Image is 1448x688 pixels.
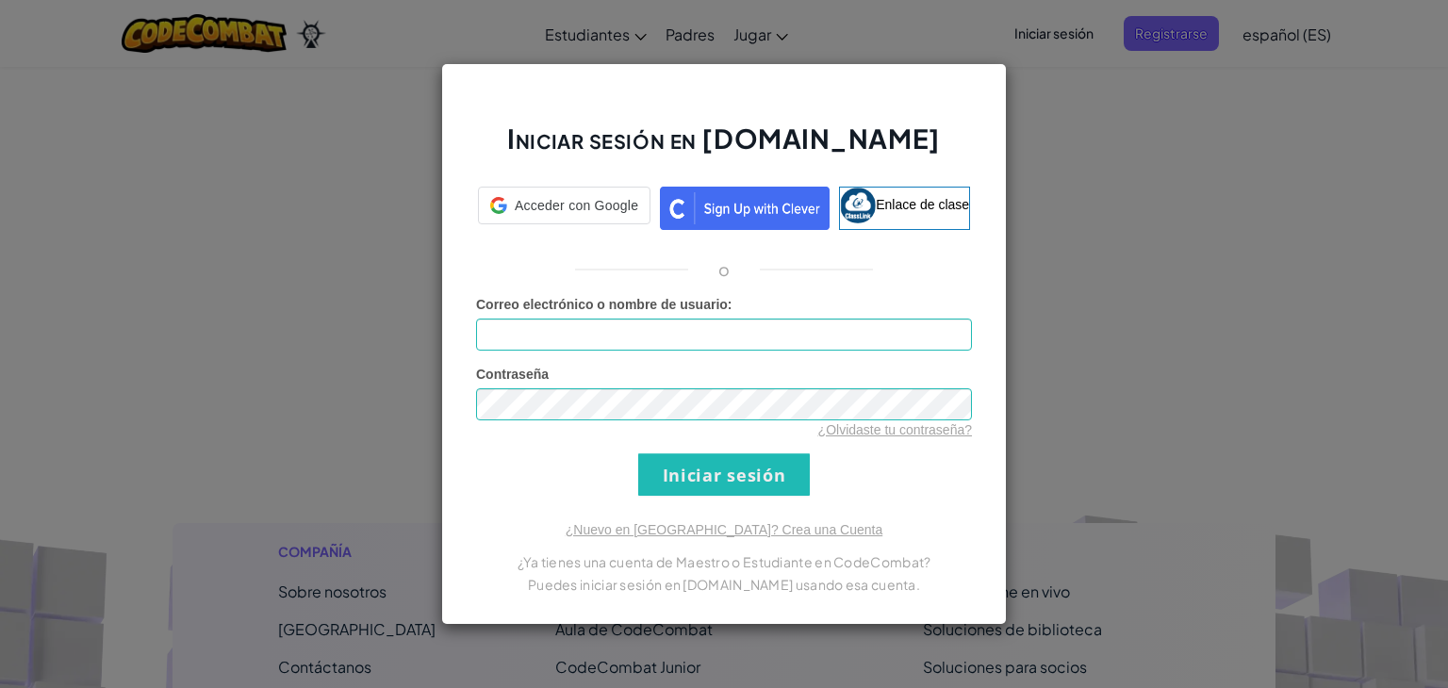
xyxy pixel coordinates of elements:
font: Puedes iniciar sesión en [DOMAIN_NAME] usando esa cuenta. [528,576,920,593]
img: classlink-logo-small.png [840,188,876,223]
a: ¿Nuevo en [GEOGRAPHIC_DATA]? Crea una Cuenta [566,522,882,537]
a: ¿Olvidaste tu contraseña? [818,422,972,437]
font: : [728,297,732,312]
img: clever_sso_button@2x.png [660,187,830,230]
font: Iniciar sesión en [DOMAIN_NAME] [507,122,940,155]
font: Enlace de clase [876,197,969,212]
div: Acceder con Google [478,187,650,224]
font: ¿Ya tienes una cuenta de Maestro o Estudiante en CodeCombat? [518,553,931,570]
font: Correo electrónico o nombre de usuario [476,297,728,312]
font: o [718,258,730,280]
a: Acceder con Google [478,187,650,230]
span: Acceder con Google [515,196,638,215]
input: Iniciar sesión [638,453,810,496]
font: Contraseña [476,367,549,382]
